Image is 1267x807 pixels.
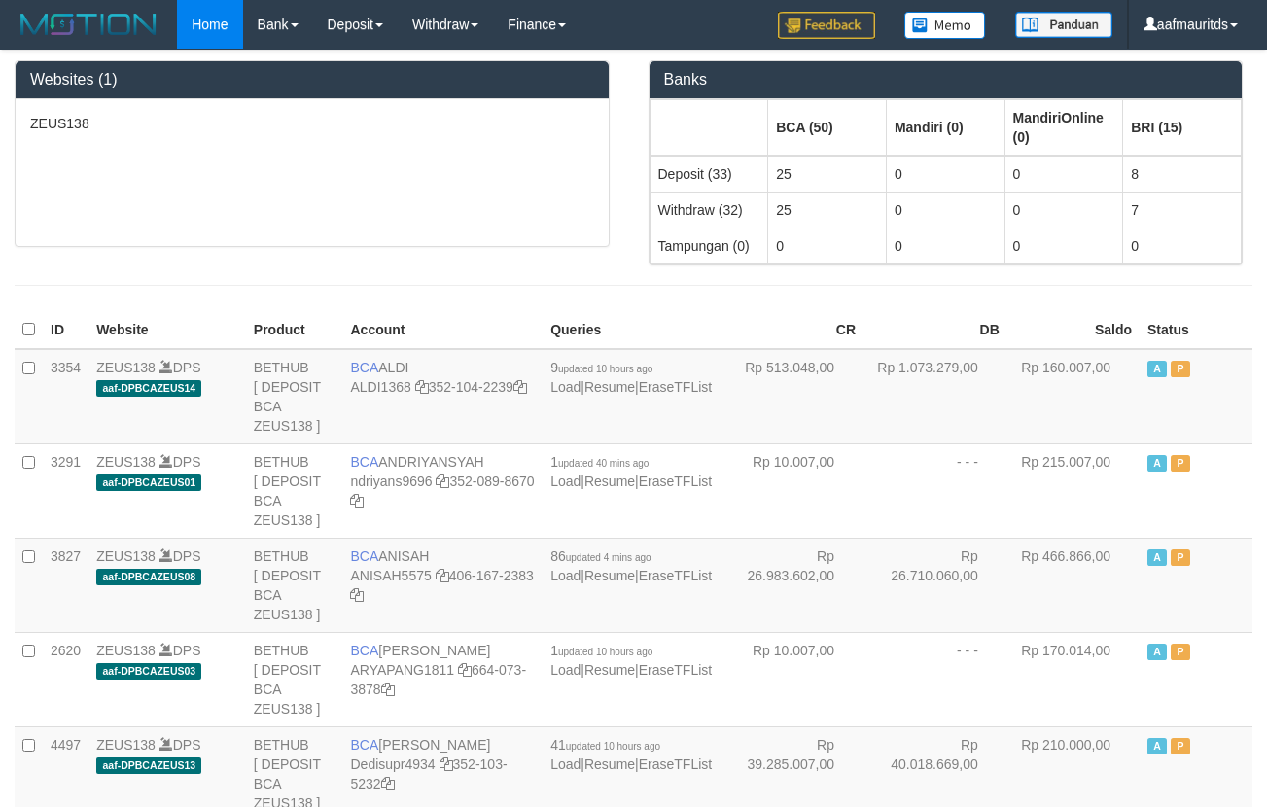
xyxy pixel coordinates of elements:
[342,311,543,349] th: Account
[350,474,432,489] a: ndriyans9696
[43,632,88,726] td: 2620
[96,548,156,564] a: ZEUS138
[30,114,594,133] p: ZEUS138
[558,364,652,374] span: updated 10 hours ago
[350,454,378,470] span: BCA
[1007,443,1140,538] td: Rp 215.007,00
[768,156,887,193] td: 25
[1171,644,1190,660] span: Paused
[350,662,454,678] a: ARYAPANG1811
[1147,361,1167,377] span: Active
[88,311,246,349] th: Website
[1007,311,1140,349] th: Saldo
[96,380,201,397] span: aaf-DPBCAZEUS14
[381,682,395,697] a: Copy 6640733878 to clipboard
[342,632,543,726] td: [PERSON_NAME] 664-073-3878
[778,12,875,39] img: Feedback.jpg
[15,10,162,39] img: MOTION_logo.png
[550,662,581,678] a: Load
[1123,192,1242,228] td: 7
[584,568,635,583] a: Resume
[566,552,651,563] span: updated 4 mins ago
[720,349,863,444] td: Rp 513.048,00
[96,663,201,680] span: aaf-DPBCAZEUS03
[415,379,429,395] a: Copy ALDI1368 to clipboard
[350,493,364,509] a: Copy 3520898670 to clipboard
[43,538,88,632] td: 3827
[720,538,863,632] td: Rp 26.983.602,00
[720,311,863,349] th: CR
[513,379,527,395] a: Copy 3521042239 to clipboard
[350,737,378,753] span: BCA
[1147,549,1167,566] span: Active
[550,360,712,395] span: | |
[566,741,660,752] span: updated 10 hours ago
[584,474,635,489] a: Resume
[639,756,712,772] a: EraseTFList
[342,443,543,538] td: ANDRIYANSYAH 352-089-8670
[886,99,1004,156] th: Group: activate to sort column ascending
[1123,156,1242,193] td: 8
[550,548,712,583] span: | |
[1007,538,1140,632] td: Rp 466.866,00
[88,349,246,444] td: DPS
[30,71,594,88] h3: Websites (1)
[1147,738,1167,754] span: Active
[1171,455,1190,472] span: Paused
[350,756,435,772] a: Dedisupr4934
[43,443,88,538] td: 3291
[1007,632,1140,726] td: Rp 170.014,00
[1171,361,1190,377] span: Paused
[550,454,712,489] span: | |
[768,192,887,228] td: 25
[96,360,156,375] a: ZEUS138
[550,379,581,395] a: Load
[650,156,768,193] td: Deposit (33)
[1015,12,1112,38] img: panduan.png
[584,756,635,772] a: Resume
[550,643,652,658] span: 1
[96,569,201,585] span: aaf-DPBCAZEUS08
[550,568,581,583] a: Load
[558,647,652,657] span: updated 10 hours ago
[246,311,343,349] th: Product
[543,311,720,349] th: Queries
[1007,349,1140,444] td: Rp 160.007,00
[350,379,410,395] a: ALDI1368
[863,443,1007,538] td: - - -
[550,643,712,678] span: | |
[96,737,156,753] a: ZEUS138
[768,228,887,263] td: 0
[664,71,1228,88] h3: Banks
[440,756,453,772] a: Copy Dedisupr4934 to clipboard
[1123,99,1242,156] th: Group: activate to sort column ascending
[550,548,651,564] span: 86
[1004,228,1123,263] td: 0
[96,643,156,658] a: ZEUS138
[1147,455,1167,472] span: Active
[350,548,378,564] span: BCA
[558,458,649,469] span: updated 40 mins ago
[550,454,649,470] span: 1
[650,228,768,263] td: Tampungan (0)
[768,99,887,156] th: Group: activate to sort column ascending
[886,156,1004,193] td: 0
[720,632,863,726] td: Rp 10.007,00
[863,311,1007,349] th: DB
[584,379,635,395] a: Resume
[1171,738,1190,754] span: Paused
[1147,644,1167,660] span: Active
[550,737,660,753] span: 41
[350,643,378,658] span: BCA
[550,737,712,772] span: | |
[550,756,581,772] a: Load
[436,568,449,583] a: Copy ANISAH5575 to clipboard
[246,443,343,538] td: BETHUB [ DEPOSIT BCA ZEUS138 ]
[88,443,246,538] td: DPS
[96,454,156,470] a: ZEUS138
[96,474,201,491] span: aaf-DPBCAZEUS01
[246,538,343,632] td: BETHUB [ DEPOSIT BCA ZEUS138 ]
[550,360,652,375] span: 9
[1004,99,1123,156] th: Group: activate to sort column ascending
[381,776,395,791] a: Copy 3521035232 to clipboard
